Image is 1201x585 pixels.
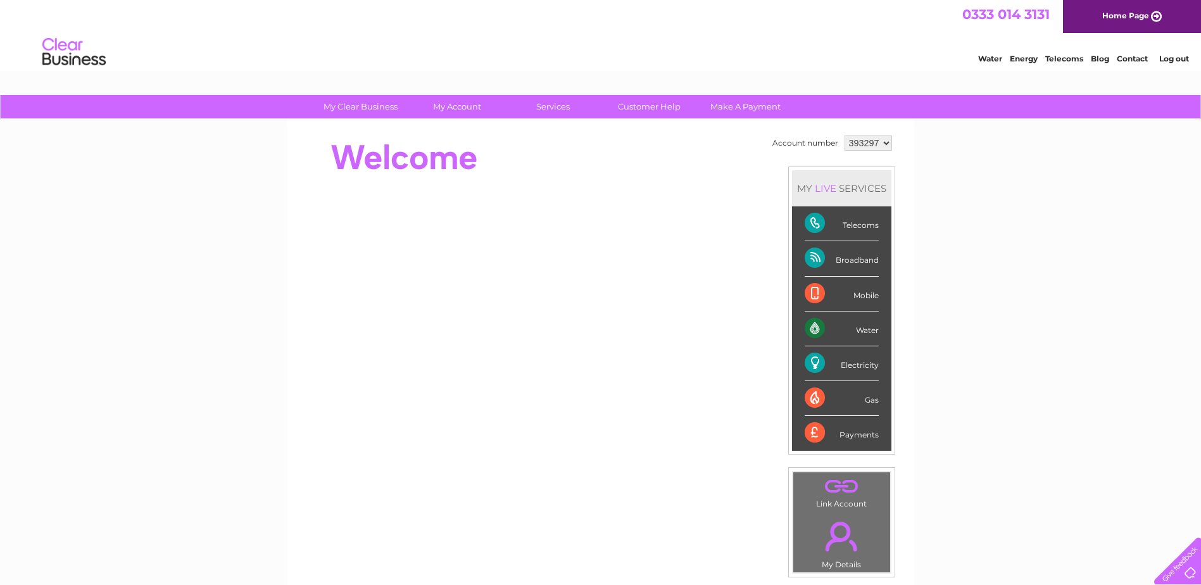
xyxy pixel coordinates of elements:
div: LIVE [812,182,839,194]
a: Telecoms [1045,54,1083,63]
a: Contact [1117,54,1148,63]
div: Clear Business is a trading name of Verastar Limited (registered in [GEOGRAPHIC_DATA] No. 3667643... [302,7,900,61]
a: Log out [1159,54,1189,63]
td: Link Account [793,472,891,512]
td: My Details [793,511,891,573]
div: Payments [805,416,879,450]
a: Customer Help [597,95,701,118]
div: Gas [805,381,879,416]
div: Water [805,311,879,346]
td: Account number [769,132,841,154]
a: Services [501,95,605,118]
a: . [796,475,887,498]
a: Make A Payment [693,95,798,118]
div: Broadband [805,241,879,276]
a: Energy [1010,54,1038,63]
a: 0333 014 3131 [962,6,1050,22]
div: Electricity [805,346,879,381]
div: Mobile [805,277,879,311]
a: My Account [405,95,509,118]
div: Telecoms [805,206,879,241]
a: My Clear Business [308,95,413,118]
a: Blog [1091,54,1109,63]
div: MY SERVICES [792,170,891,206]
img: logo.png [42,33,106,72]
a: Water [978,54,1002,63]
a: . [796,514,887,558]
